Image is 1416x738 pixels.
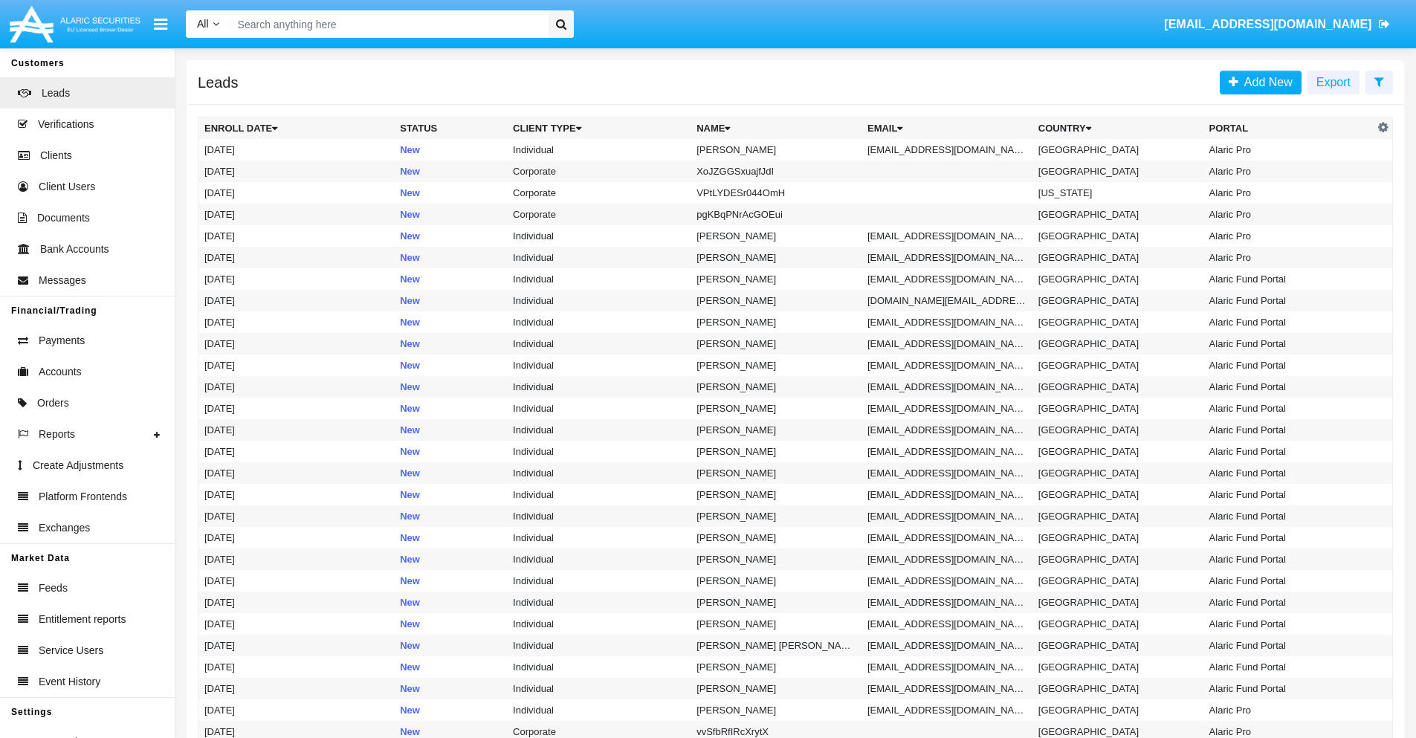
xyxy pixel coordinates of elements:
[394,462,507,484] td: New
[507,527,691,548] td: Individual
[1203,355,1374,376] td: Alaric Fund Portal
[691,656,861,678] td: [PERSON_NAME]
[394,117,507,140] th: Status
[507,570,691,592] td: Individual
[691,182,861,204] td: VPtLYDESr044OmH
[691,398,861,419] td: [PERSON_NAME]
[40,242,109,257] span: Bank Accounts
[507,204,691,225] td: Corporate
[507,484,691,505] td: Individual
[39,179,95,195] span: Client Users
[1032,161,1203,182] td: [GEOGRAPHIC_DATA]
[1203,311,1374,333] td: Alaric Fund Portal
[507,419,691,441] td: Individual
[1164,18,1371,30] span: [EMAIL_ADDRESS][DOMAIN_NAME]
[198,247,395,268] td: [DATE]
[198,117,395,140] th: Enroll Date
[1032,311,1203,333] td: [GEOGRAPHIC_DATA]
[507,355,691,376] td: Individual
[691,333,861,355] td: [PERSON_NAME]
[1203,441,1374,462] td: Alaric Fund Portal
[39,520,90,536] span: Exchanges
[691,247,861,268] td: [PERSON_NAME]
[861,139,1032,161] td: [EMAIL_ADDRESS][DOMAIN_NAME]
[198,592,395,613] td: [DATE]
[198,635,395,656] td: [DATE]
[1032,333,1203,355] td: [GEOGRAPHIC_DATA]
[198,656,395,678] td: [DATE]
[691,139,861,161] td: [PERSON_NAME]
[394,570,507,592] td: New
[198,268,395,290] td: [DATE]
[1032,462,1203,484] td: [GEOGRAPHIC_DATA]
[198,678,395,699] td: [DATE]
[1203,398,1374,419] td: Alaric Fund Portal
[861,613,1032,635] td: [EMAIL_ADDRESS][DOMAIN_NAME]
[507,635,691,656] td: Individual
[691,505,861,527] td: [PERSON_NAME]
[7,2,143,46] img: Logo image
[39,489,127,505] span: Platform Frontends
[507,592,691,613] td: Individual
[861,527,1032,548] td: [EMAIL_ADDRESS][DOMAIN_NAME]
[1032,225,1203,247] td: [GEOGRAPHIC_DATA]
[691,570,861,592] td: [PERSON_NAME]
[1032,484,1203,505] td: [GEOGRAPHIC_DATA]
[1307,71,1360,94] button: Export
[37,210,90,226] span: Documents
[507,182,691,204] td: Corporate
[394,678,507,699] td: New
[1203,592,1374,613] td: Alaric Fund Portal
[394,182,507,204] td: New
[394,613,507,635] td: New
[861,592,1032,613] td: [EMAIL_ADDRESS][DOMAIN_NAME]
[691,613,861,635] td: [PERSON_NAME]
[507,398,691,419] td: Individual
[507,505,691,527] td: Individual
[861,505,1032,527] td: [EMAIL_ADDRESS][DOMAIN_NAME]
[33,458,123,473] span: Create Adjustments
[394,355,507,376] td: New
[861,311,1032,333] td: [EMAIL_ADDRESS][DOMAIN_NAME]
[691,311,861,333] td: [PERSON_NAME]
[1032,290,1203,311] td: [GEOGRAPHIC_DATA]
[861,398,1032,419] td: [EMAIL_ADDRESS][DOMAIN_NAME]
[1316,76,1351,88] span: Export
[1203,139,1374,161] td: Alaric Pro
[1157,4,1397,45] a: [EMAIL_ADDRESS][DOMAIN_NAME]
[1032,570,1203,592] td: [GEOGRAPHIC_DATA]
[691,290,861,311] td: [PERSON_NAME]
[198,699,395,721] td: [DATE]
[394,376,507,398] td: New
[861,333,1032,355] td: [EMAIL_ADDRESS][DOMAIN_NAME]
[861,376,1032,398] td: [EMAIL_ADDRESS][DOMAIN_NAME]
[1203,570,1374,592] td: Alaric Fund Portal
[507,117,691,140] th: Client Type
[691,204,861,225] td: pgKBqPNrAcGOEui
[1032,268,1203,290] td: [GEOGRAPHIC_DATA]
[691,548,861,570] td: [PERSON_NAME]
[1203,204,1374,225] td: Alaric Pro
[861,678,1032,699] td: [EMAIL_ADDRESS][DOMAIN_NAME]
[1203,699,1374,721] td: Alaric Pro
[198,548,395,570] td: [DATE]
[198,204,395,225] td: [DATE]
[198,225,395,247] td: [DATE]
[1032,182,1203,204] td: [US_STATE]
[691,635,861,656] td: [PERSON_NAME] [PERSON_NAME]
[394,527,507,548] td: New
[1032,548,1203,570] td: [GEOGRAPHIC_DATA]
[198,290,395,311] td: [DATE]
[861,247,1032,268] td: [EMAIL_ADDRESS][DOMAIN_NAME]
[394,311,507,333] td: New
[691,225,861,247] td: [PERSON_NAME]
[198,570,395,592] td: [DATE]
[691,678,861,699] td: [PERSON_NAME]
[861,484,1032,505] td: [EMAIL_ADDRESS][DOMAIN_NAME]
[1203,678,1374,699] td: Alaric Fund Portal
[507,656,691,678] td: Individual
[1032,117,1203,140] th: Country
[39,273,86,288] span: Messages
[1203,376,1374,398] td: Alaric Fund Portal
[198,527,395,548] td: [DATE]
